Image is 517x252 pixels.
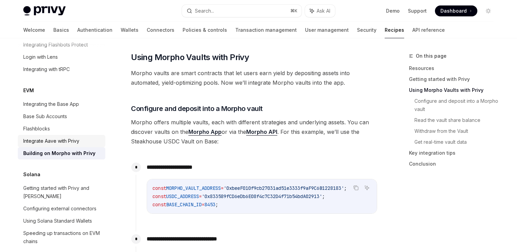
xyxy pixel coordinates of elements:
[290,8,297,14] span: ⌘ K
[215,201,218,208] span: ;
[408,8,427,14] a: Support
[18,63,105,75] a: Integrating with tRPC
[412,22,445,38] a: API reference
[18,135,105,147] a: Integrate Aave with Privy
[23,53,58,61] div: Login with Lens
[18,147,105,159] a: Building on Morpho with Privy
[131,104,263,113] span: Configure and deposit into a Morpho vault
[435,5,477,16] a: Dashboard
[221,185,224,191] span: =
[414,96,499,115] a: Configure and deposit into a Morpho vault
[131,117,377,146] span: Morpho offers multiple vaults, each with different strategies and underlying assets. You can disc...
[23,205,96,213] div: Configuring external connectors
[182,5,302,17] button: Search...⌘K
[183,22,227,38] a: Policies & controls
[153,201,166,208] span: const
[202,201,204,208] span: =
[440,8,467,14] span: Dashboard
[483,5,494,16] button: Toggle dark mode
[23,137,79,145] div: Integrate Aave with Privy
[224,185,344,191] span: '0xbeeF010f9cb27031ad51e3333f9aF9C6B1228183'
[166,201,202,208] span: BASE_CHAIN_ID
[153,185,166,191] span: const
[23,86,34,95] h5: EVM
[18,123,105,135] a: Flashblocks
[235,22,297,38] a: Transaction management
[195,7,214,15] div: Search...
[23,22,45,38] a: Welcome
[409,148,499,158] a: Key integration tips
[414,126,499,137] a: Withdraw from the Vault
[409,63,499,74] a: Resources
[121,22,138,38] a: Wallets
[23,112,67,121] div: Base Sub Accounts
[344,185,347,191] span: ;
[131,68,377,87] span: Morpho vaults are smart contracts that let users earn yield by depositing assets into automated, ...
[18,51,105,63] a: Login with Lens
[409,158,499,169] a: Conclusion
[409,85,499,96] a: Using Morpho Vaults with Privy
[147,22,174,38] a: Connectors
[409,74,499,85] a: Getting started with Privy
[362,183,371,192] button: Ask AI
[153,193,166,199] span: const
[18,98,105,110] a: Integrating the Base App
[23,65,70,73] div: Integrating with tRPC
[18,182,105,202] a: Getting started with Privy and [PERSON_NAME]
[246,128,277,136] a: Morpho API
[416,52,447,60] span: On this page
[23,100,79,108] div: Integrating the Base App
[18,215,105,227] a: Using Solana Standard Wallets
[23,170,40,179] h5: Solana
[77,22,112,38] a: Authentication
[23,149,95,157] div: Building on Morpho with Privy
[414,137,499,148] a: Get real-time vault data
[317,8,330,14] span: Ask AI
[414,115,499,126] a: Read the vault share balance
[352,183,360,192] button: Copy the contents from the code block
[131,52,249,63] span: Using Morpho Vaults with Privy
[199,193,202,199] span: =
[23,125,50,133] div: Flashblocks
[18,110,105,123] a: Base Sub Accounts
[23,184,101,200] div: Getting started with Privy and [PERSON_NAME]
[23,217,92,225] div: Using Solana Standard Wallets
[204,201,215,208] span: 8453
[53,22,69,38] a: Basics
[322,193,325,199] span: ;
[357,22,376,38] a: Security
[23,6,66,16] img: light logo
[188,128,222,136] a: Morpho App
[23,229,101,246] div: Speeding up transactions on EVM chains
[166,193,199,199] span: USDC_ADDRESS
[305,5,335,17] button: Ask AI
[202,193,322,199] span: '0x833589fCD6eDb6E08f4c7C32D4f71b54bdA02913'
[18,227,105,248] a: Speeding up transactions on EVM chains
[305,22,349,38] a: User management
[166,185,221,191] span: MORPHO_VAULT_ADDRESS
[18,202,105,215] a: Configuring external connectors
[385,22,404,38] a: Recipes
[386,8,400,14] a: Demo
